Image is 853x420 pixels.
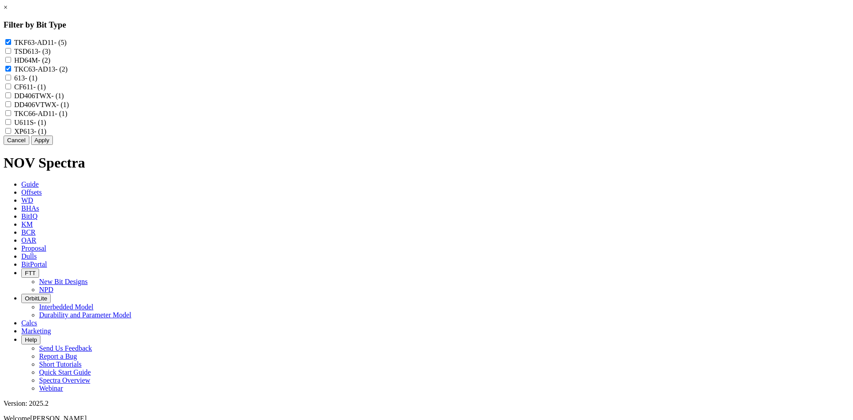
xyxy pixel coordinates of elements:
span: OAR [21,236,36,244]
button: Apply [31,136,53,145]
a: NPD [39,286,53,293]
span: BitIQ [21,212,37,220]
span: - (2) [55,65,68,73]
span: - (1) [33,83,46,91]
label: DD406VTWX [14,101,69,108]
span: - (1) [52,92,64,100]
label: TKC66-AD11 [14,110,68,117]
a: Report a Bug [39,352,77,360]
label: TKF63-AD11 [14,39,67,46]
span: - (3) [38,48,51,55]
span: Guide [21,180,39,188]
a: × [4,4,8,11]
a: Quick Start Guide [39,368,91,376]
span: - (2) [38,56,50,64]
span: - (5) [54,39,67,46]
label: HD64M [14,56,50,64]
span: WD [21,196,33,204]
span: FTT [25,270,36,276]
span: Proposal [21,244,46,252]
span: - (1) [55,110,68,117]
a: Send Us Feedback [39,344,92,352]
div: Version: 2025.2 [4,400,849,408]
label: CF611 [14,83,46,91]
span: Calcs [21,319,37,327]
span: - (1) [34,128,46,135]
button: Cancel [4,136,29,145]
span: - (1) [56,101,69,108]
span: - (1) [34,119,46,126]
span: Dulls [21,252,37,260]
a: Webinar [39,384,63,392]
h3: Filter by Bit Type [4,20,849,30]
label: DD406TWX [14,92,64,100]
span: BHAs [21,204,39,212]
span: BitPortal [21,260,47,268]
a: New Bit Designs [39,278,88,285]
span: Offsets [21,188,42,196]
span: KM [21,220,33,228]
label: 613 [14,74,37,82]
a: Durability and Parameter Model [39,311,132,319]
span: BCR [21,228,36,236]
span: OrbitLite [25,295,47,302]
a: Interbedded Model [39,303,93,311]
label: TKC63-AD13 [14,65,68,73]
h1: NOV Spectra [4,155,849,171]
span: Help [25,336,37,343]
a: Spectra Overview [39,376,90,384]
label: XP613 [14,128,46,135]
label: TSD613 [14,48,51,55]
span: Marketing [21,327,51,335]
label: U611S [14,119,46,126]
span: - (1) [25,74,37,82]
a: Short Tutorials [39,360,82,368]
